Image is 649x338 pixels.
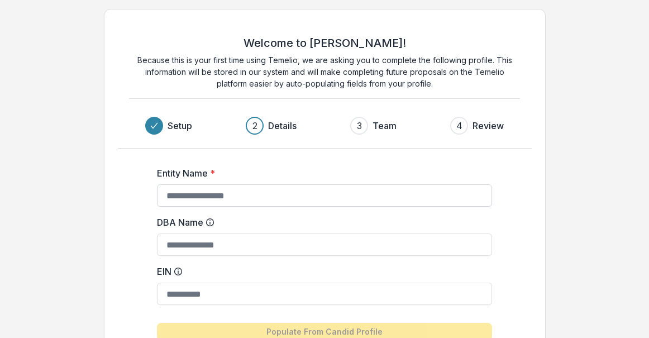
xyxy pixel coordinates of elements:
div: 3 [357,119,362,132]
h2: Welcome to [PERSON_NAME]! [244,36,406,50]
div: Progress [145,117,504,135]
h3: Details [268,119,297,132]
div: 4 [456,119,462,132]
label: DBA Name [157,216,485,229]
label: EIN [157,265,485,278]
h3: Review [473,119,504,132]
div: 2 [252,119,257,132]
h3: Team [373,119,397,132]
label: Entity Name [157,166,485,180]
h3: Setup [168,119,192,132]
p: Because this is your first time using Temelio, we are asking you to complete the following profil... [129,54,520,89]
